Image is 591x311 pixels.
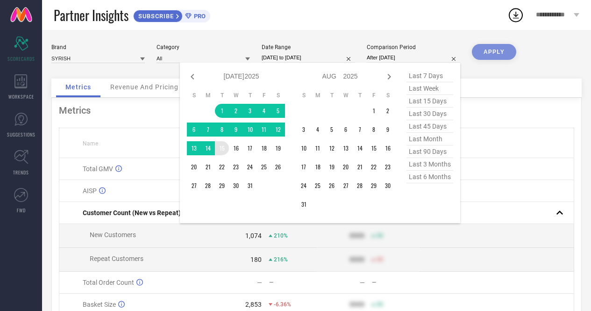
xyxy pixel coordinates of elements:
th: Thursday [243,92,257,99]
span: -6.36% [274,301,291,308]
span: last 90 days [406,145,453,158]
th: Sunday [297,92,311,99]
th: Tuesday [215,92,229,99]
td: Thu Jul 31 2025 [243,179,257,193]
td: Mon Jul 14 2025 [201,141,215,155]
span: 216% [274,256,288,263]
td: Tue Jul 01 2025 [215,104,229,118]
span: last 45 days [406,120,453,133]
span: Name [83,140,98,147]
td: Sat Aug 02 2025 [381,104,395,118]
span: Metrics [65,83,91,91]
th: Wednesday [339,92,353,99]
td: Tue Jul 08 2025 [215,123,229,137]
div: Brand [51,44,145,51]
div: 1,074 [245,232,262,239]
input: Select date range [262,53,355,63]
span: Basket Size [83,301,116,308]
td: Mon Jul 28 2025 [201,179,215,193]
span: Total GMV [83,165,113,173]
td: Sun Aug 31 2025 [297,197,311,211]
td: Mon Jul 21 2025 [201,160,215,174]
td: Wed Jul 23 2025 [229,160,243,174]
td: Fri Aug 08 2025 [367,123,381,137]
td: Thu Jul 03 2025 [243,104,257,118]
td: Mon Jul 07 2025 [201,123,215,137]
td: Sun Aug 24 2025 [297,179,311,193]
td: Sun Jul 06 2025 [187,123,201,137]
td: Sun Jul 13 2025 [187,141,201,155]
div: 2,853 [245,301,262,308]
th: Monday [201,92,215,99]
span: AISP [83,187,97,195]
div: Metrics [59,105,574,116]
td: Fri Aug 29 2025 [367,179,381,193]
span: TRENDS [13,169,29,176]
td: Tue Aug 05 2025 [325,123,339,137]
span: last week [406,82,453,95]
span: SCORECARDS [7,55,35,62]
div: — [257,279,262,286]
td: Tue Jul 22 2025 [215,160,229,174]
td: Thu Jul 17 2025 [243,141,257,155]
th: Wednesday [229,92,243,99]
span: Revenue And Pricing [110,83,178,91]
td: Thu Aug 07 2025 [353,123,367,137]
td: Fri Jul 25 2025 [257,160,271,174]
span: last 30 days [406,108,453,120]
td: Fri Aug 01 2025 [367,104,381,118]
td: Fri Aug 15 2025 [367,141,381,155]
td: Sat Jul 26 2025 [271,160,285,174]
td: Wed Aug 13 2025 [339,141,353,155]
div: Next month [384,71,395,82]
div: Open download list [507,7,524,23]
span: Repeat Customers [90,255,143,262]
div: 9999 [349,232,364,239]
th: Saturday [381,92,395,99]
th: Tuesday [325,92,339,99]
span: last 15 days [406,95,453,108]
th: Friday [257,92,271,99]
div: — [372,279,419,286]
td: Tue Aug 26 2025 [325,179,339,193]
span: SUGGESTIONS [7,131,36,138]
td: Tue Jul 29 2025 [215,179,229,193]
span: SUBSCRIBE [134,13,176,20]
td: Thu Aug 21 2025 [353,160,367,174]
td: Tue Jul 15 2025 [215,141,229,155]
td: Tue Aug 12 2025 [325,141,339,155]
td: Thu Jul 24 2025 [243,160,257,174]
div: Previous month [187,71,198,82]
td: Sun Jul 27 2025 [187,179,201,193]
a: SUBSCRIBEPRO [133,7,210,22]
td: Sat Aug 30 2025 [381,179,395,193]
td: Fri Jul 18 2025 [257,141,271,155]
td: Sat Aug 23 2025 [381,160,395,174]
td: Wed Jul 02 2025 [229,104,243,118]
td: Fri Jul 11 2025 [257,123,271,137]
td: Sun Aug 17 2025 [297,160,311,174]
div: Comparison Period [367,44,460,51]
span: 50 [377,232,383,239]
span: 50 [377,256,383,263]
div: — [269,279,316,286]
div: 9999 [349,256,364,263]
span: WORKSPACE [8,93,34,100]
td: Thu Aug 14 2025 [353,141,367,155]
td: Tue Aug 19 2025 [325,160,339,174]
span: New Customers [90,231,136,239]
span: last 3 months [406,158,453,171]
td: Sun Jul 20 2025 [187,160,201,174]
span: last 6 months [406,171,453,183]
td: Sun Aug 03 2025 [297,123,311,137]
td: Sat Jul 05 2025 [271,104,285,118]
td: Mon Aug 18 2025 [311,160,325,174]
td: Fri Jul 04 2025 [257,104,271,118]
td: Sat Aug 09 2025 [381,123,395,137]
td: Wed Aug 27 2025 [339,179,353,193]
td: Fri Aug 22 2025 [367,160,381,174]
span: last 7 days [406,70,453,82]
td: Mon Aug 25 2025 [311,179,325,193]
div: 9999 [349,301,364,308]
span: PRO [192,13,206,20]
